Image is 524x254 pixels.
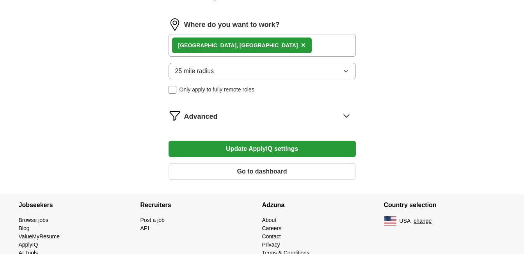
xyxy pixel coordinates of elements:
[384,216,396,225] img: US flag
[301,39,306,51] button: ×
[301,41,306,49] span: ×
[400,217,411,225] span: USA
[169,141,356,157] button: Update ApplyIQ settings
[184,111,218,122] span: Advanced
[19,225,30,231] a: Blog
[175,66,214,76] span: 25 mile radius
[140,225,149,231] a: API
[262,225,282,231] a: Careers
[384,194,506,216] h4: Country selection
[169,163,356,180] button: Go to dashboard
[262,217,277,223] a: About
[184,20,280,30] label: Where do you want to work?
[179,86,254,94] span: Only apply to fully remote roles
[169,63,356,79] button: 25 mile radius
[262,233,281,240] a: Contact
[19,233,60,240] a: ValueMyResume
[414,217,432,225] button: change
[140,217,165,223] a: Post a job
[178,41,298,50] div: [GEOGRAPHIC_DATA], [GEOGRAPHIC_DATA]
[262,241,280,248] a: Privacy
[19,217,48,223] a: Browse jobs
[169,18,181,31] img: location.png
[169,86,176,94] input: Only apply to fully remote roles
[19,241,38,248] a: ApplyIQ
[169,109,181,122] img: filter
